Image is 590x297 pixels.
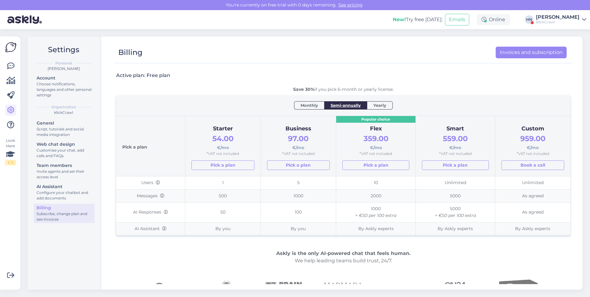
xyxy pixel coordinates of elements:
div: Configure your chatbot and add documents [37,190,92,201]
div: Subscribe, change plan and see invoices [37,211,92,222]
span: 559.00 [443,134,468,143]
div: Starter [191,125,254,133]
b: Organization [51,104,76,110]
td: 50 [185,202,261,222]
span: Yearly [373,102,386,108]
span: Monthly [301,102,318,108]
span: 54.00 [212,134,234,143]
h2: Settings [33,44,95,56]
td: Messages [116,189,185,202]
b: New! [393,17,406,22]
div: Custom [502,125,564,133]
td: 1000 [261,189,336,202]
b: Askly is the only AI-powered chat that feels human. [276,250,411,256]
td: 1000 [336,202,416,222]
div: Popular choice [336,116,415,123]
td: 5 [261,176,336,189]
td: 5000 [415,202,495,222]
a: GeneralScript, tutorials and social media integration [34,119,95,138]
div: Try free [DATE]: [393,16,442,23]
div: Team members [37,162,92,169]
div: Online [477,14,510,25]
td: AI Responses [116,202,185,222]
td: 1 [185,176,261,189]
div: Billing [118,47,143,58]
div: Smart [422,125,489,133]
div: €/mo [342,133,409,151]
button: Emails [445,14,469,25]
div: €/mo [191,133,254,151]
div: Billing [37,205,92,211]
div: *VAT not included [502,151,564,157]
a: AccountChoose notifications, languages and other personal settings [34,74,95,99]
a: Invoices and subscription [496,47,567,58]
td: Unlimited [495,176,570,189]
div: *VAT not included [191,151,254,157]
div: Flex [342,125,409,133]
span: 97.00 [288,134,309,143]
span: 959.00 [520,134,545,143]
a: See pricing [336,2,364,8]
td: 2000 [336,189,416,202]
div: Customise your chat, add calls and FAQs [37,148,92,159]
a: Pick a plan [342,160,409,170]
td: By Askly experts [495,222,570,235]
a: Pick a plan [267,160,330,170]
div: We help leading teams build trust, 24/7. [116,250,570,264]
div: General [37,120,92,126]
div: €/mo [267,133,330,151]
a: Team membersInvite agents and set their access level [34,161,95,181]
b: Personal [55,60,72,66]
td: By Askly experts [415,222,495,235]
a: [PERSON_NAME]klickCrawl [536,15,586,25]
div: *VAT not included [342,151,409,157]
span: 359.00 [364,134,388,143]
i: + €50 per 100 extra [435,213,476,218]
div: *VAT not included [267,151,330,157]
img: Askly Logo [5,41,17,53]
div: €/mo [422,133,489,151]
a: Pick a plan [422,160,489,170]
div: klickCrawl [33,110,95,115]
div: HN [525,15,533,24]
div: AI Assistant [37,183,92,190]
div: Look Here [5,138,16,165]
button: Book a call [502,160,564,170]
div: Web chat design [37,141,92,148]
a: BillingSubscribe, change plan and see invoices [34,204,95,223]
td: By Askly experts [336,222,416,235]
td: By you [185,222,261,235]
div: Script, tutorials and social media integration [37,126,92,137]
td: 100 [261,202,336,222]
div: [PERSON_NAME] [536,15,580,20]
div: Invite agents and set their access level [37,169,92,180]
div: Account [37,75,92,81]
td: 5000 [415,189,495,202]
td: AI Assistant [116,222,185,235]
td: 10 [336,176,416,189]
td: Users [116,176,185,189]
i: + €50 per 100 extra [355,213,396,218]
a: Web chat designCustomise your chat, add calls and FAQs [34,140,95,160]
td: As agreed [495,189,570,202]
div: *VAT not included [422,151,489,157]
span: Semi-annually [331,102,361,108]
div: Choose notifications, languages and other personal settings [37,81,92,98]
a: AI AssistantConfigure your chatbot and add documents [34,183,95,202]
td: As agreed [495,202,570,222]
b: Save 30% [293,87,314,92]
a: Pick a plan [191,160,254,170]
div: if you pick 6-month or yearly license. [116,86,570,93]
td: By you [261,222,336,235]
div: [PERSON_NAME] [33,66,95,71]
div: 1 / 3 [5,160,16,165]
div: Business [267,125,330,133]
div: Pick a plan [122,122,179,170]
div: klickCrawl [536,20,580,25]
h3: Active plan: Free plan [116,72,170,79]
div: €/mo [502,133,564,151]
td: 500 [185,189,261,202]
td: Unlimited [415,176,495,189]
